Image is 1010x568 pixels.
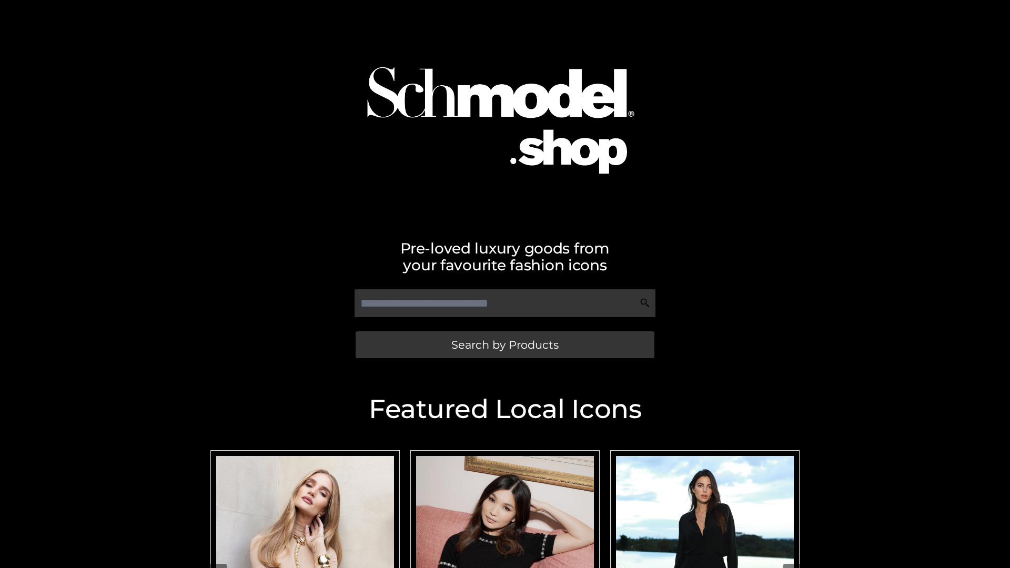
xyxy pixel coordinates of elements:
h2: Featured Local Icons​ [205,396,805,422]
a: Search by Products [356,331,654,358]
h2: Pre-loved luxury goods from your favourite fashion icons [205,240,805,273]
span: Search by Products [451,339,559,350]
img: Search Icon [640,298,650,308]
